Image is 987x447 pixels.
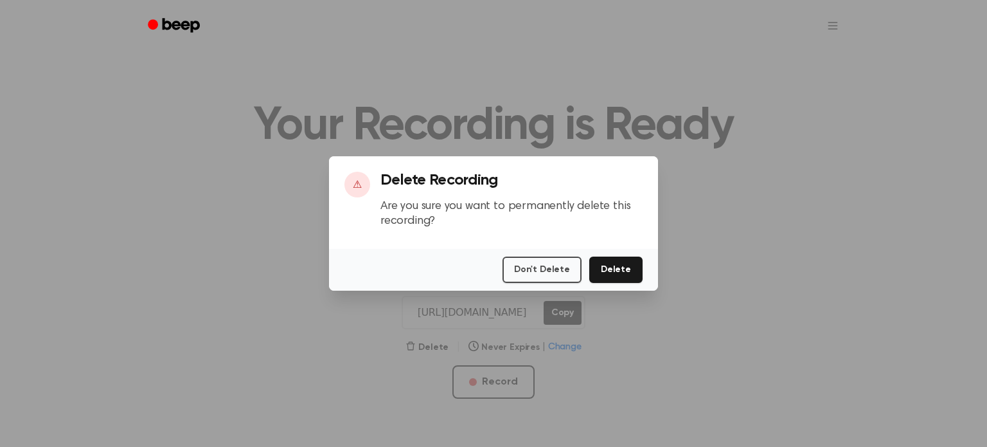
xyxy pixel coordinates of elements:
[380,199,643,228] p: Are you sure you want to permanently delete this recording?
[502,257,582,283] button: Don't Delete
[139,14,211,39] a: Beep
[589,257,643,283] button: Delete
[380,172,643,189] h3: Delete Recording
[344,172,370,197] div: ⚠
[817,10,848,41] button: Open menu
